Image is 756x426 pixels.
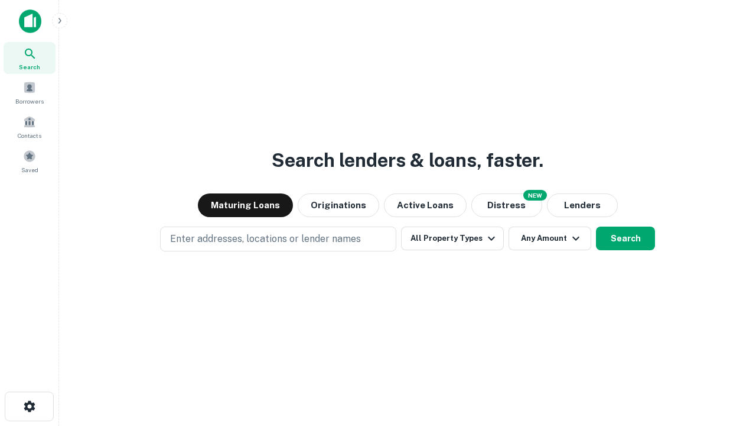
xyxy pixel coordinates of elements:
[547,193,618,217] button: Lenders
[160,227,396,251] button: Enter addresses, locations or lender names
[21,165,38,175] span: Saved
[19,9,41,33] img: capitalize-icon.png
[697,331,756,388] iframe: Chat Widget
[272,146,543,175] h3: Search lenders & loans, faster.
[18,131,41,140] span: Contacts
[298,193,379,217] button: Originations
[523,190,547,201] div: NEW
[4,111,56,143] a: Contacts
[384,193,467,217] button: Active Loans
[509,227,591,250] button: Any Amount
[19,62,40,72] span: Search
[4,145,56,177] a: Saved
[170,232,361,246] p: Enter addresses, locations or lender names
[198,193,293,217] button: Maturing Loans
[15,96,44,106] span: Borrowers
[596,227,655,250] button: Search
[401,227,504,250] button: All Property Types
[471,193,542,217] button: Search distressed loans with lien and other non-mortgage details.
[4,76,56,108] a: Borrowers
[4,42,56,74] a: Search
